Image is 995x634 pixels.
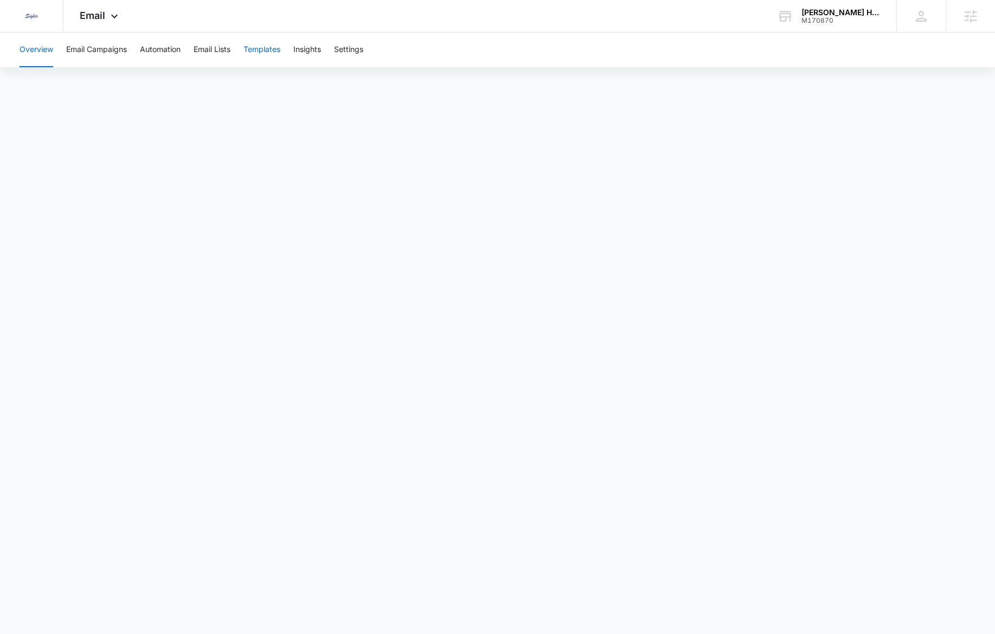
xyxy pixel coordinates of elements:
button: Email Lists [194,33,230,67]
button: Insights [293,33,321,67]
button: Settings [334,33,363,67]
button: Email Campaigns [66,33,127,67]
img: Sigler Corporate [22,7,41,26]
div: account id [801,17,881,24]
div: account name [801,8,881,17]
span: Email [80,10,105,21]
button: Templates [243,33,280,67]
button: Automation [140,33,181,67]
button: Overview [20,33,53,67]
